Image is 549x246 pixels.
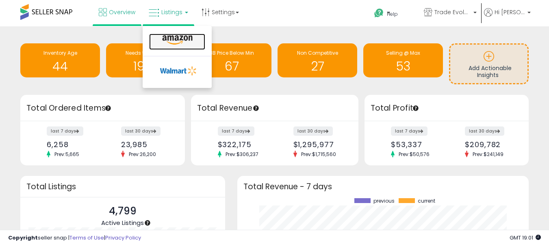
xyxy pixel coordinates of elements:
[197,103,352,114] h3: Total Revenue
[297,151,340,158] span: Prev: $1,715,560
[363,43,443,77] a: Selling @ Max 53
[161,8,182,16] span: Listings
[243,184,523,190] h3: Total Revenue - 7 days
[221,151,263,158] span: Prev: $306,237
[278,43,357,77] a: Non Competitive 27
[196,60,267,73] h1: 67
[495,8,525,16] span: Hi [PERSON_NAME]
[469,151,508,158] span: Prev: $241,149
[434,8,471,16] span: Trade Evolution US
[125,151,160,158] span: Prev: 26,200
[144,219,151,227] div: Tooltip anchor
[395,151,434,158] span: Prev: $50,576
[218,140,269,149] div: $322,175
[26,103,179,114] h3: Total Ordered Items
[218,126,254,136] label: last 7 days
[8,234,38,242] strong: Copyright
[20,43,100,77] a: Inventory Age 44
[24,60,96,73] h1: 44
[104,105,112,112] div: Tooltip anchor
[47,140,96,149] div: 6,258
[105,234,141,242] a: Privacy Policy
[391,140,441,149] div: $53,337
[469,64,512,79] span: Add Actionable Insights
[106,43,186,77] a: Needs to Reprice 1947
[373,198,395,204] span: previous
[367,60,439,73] h1: 53
[510,234,541,242] span: 2025-08-12 19:01 GMT
[374,8,384,18] i: Get Help
[465,126,504,136] label: last 30 days
[412,105,419,112] div: Tooltip anchor
[126,49,167,56] span: Needs to Reprice
[26,184,219,190] h3: Total Listings
[386,49,420,56] span: Selling @ Max
[43,49,77,56] span: Inventory Age
[387,11,398,17] span: Help
[121,140,171,149] div: 23,985
[101,218,144,227] span: Active Listings
[192,43,271,77] a: BB Price Below Min 67
[391,126,427,136] label: last 7 days
[371,103,523,114] h3: Total Profit
[209,49,254,56] span: BB Price Below Min
[418,198,435,204] span: current
[109,8,135,16] span: Overview
[297,49,338,56] span: Non Competitive
[293,126,333,136] label: last 30 days
[368,2,417,26] a: Help
[101,203,144,219] p: 4,799
[282,60,353,73] h1: 27
[50,151,83,158] span: Prev: 5,665
[121,126,161,136] label: last 30 days
[450,45,527,83] a: Add Actionable Insights
[47,126,83,136] label: last 7 days
[465,140,514,149] div: $209,782
[8,234,141,242] div: seller snap | |
[69,234,104,242] a: Terms of Use
[252,105,260,112] div: Tooltip anchor
[293,140,344,149] div: $1,295,977
[110,60,182,73] h1: 1947
[484,8,531,26] a: Hi [PERSON_NAME]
